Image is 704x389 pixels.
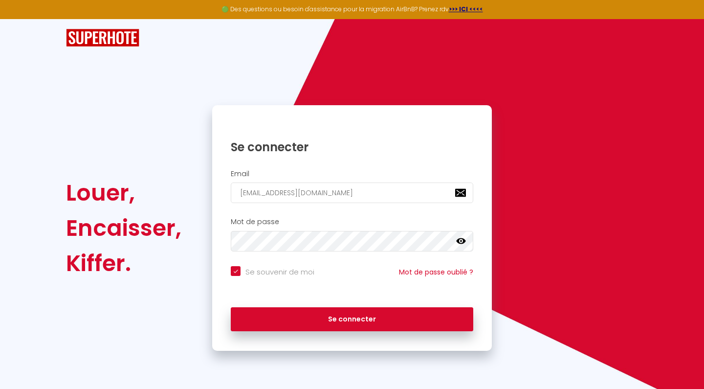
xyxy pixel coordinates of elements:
[66,210,181,246] div: Encaisser,
[231,183,473,203] input: Ton Email
[399,267,473,277] a: Mot de passe oublié ?
[66,246,181,281] div: Kiffer.
[66,175,181,210] div: Louer,
[231,307,473,332] button: Se connecter
[449,5,483,13] a: >>> ICI <<<<
[231,139,473,155] h1: Se connecter
[231,218,473,226] h2: Mot de passe
[66,29,139,47] img: SuperHote logo
[231,170,473,178] h2: Email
